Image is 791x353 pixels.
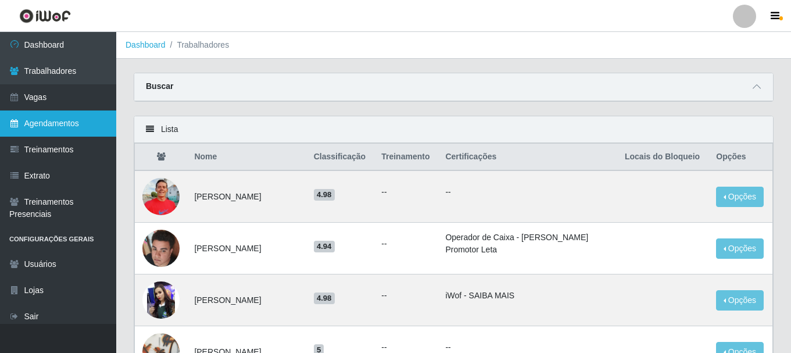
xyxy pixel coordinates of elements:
[314,189,335,201] span: 4.98
[374,144,438,171] th: Treinamento
[445,186,611,198] p: --
[142,281,180,319] img: 1756995127337.jpeg
[716,187,764,207] button: Opções
[126,40,166,49] a: Dashboard
[187,274,306,326] td: [PERSON_NAME]
[709,144,772,171] th: Opções
[116,32,791,59] nav: breadcrumb
[134,116,773,143] div: Lista
[381,238,431,250] ul: --
[314,241,335,252] span: 4.94
[314,293,335,304] span: 4.98
[187,170,306,223] td: [PERSON_NAME]
[445,244,611,256] li: Promotor Leta
[716,238,764,259] button: Opções
[445,290,611,302] li: iWof - SAIBA MAIS
[716,290,764,311] button: Opções
[187,144,306,171] th: Nome
[438,144,618,171] th: Certificações
[166,39,230,51] li: Trabalhadores
[307,144,375,171] th: Classificação
[142,223,180,273] img: 1739626448390.jpeg
[19,9,71,23] img: CoreUI Logo
[187,223,306,274] td: [PERSON_NAME]
[618,144,709,171] th: Locais do Bloqueio
[381,290,431,302] ul: --
[445,231,611,244] li: Operador de Caixa - [PERSON_NAME]
[146,81,173,91] strong: Buscar
[142,172,180,221] img: 1757774886821.jpeg
[381,186,431,198] ul: --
